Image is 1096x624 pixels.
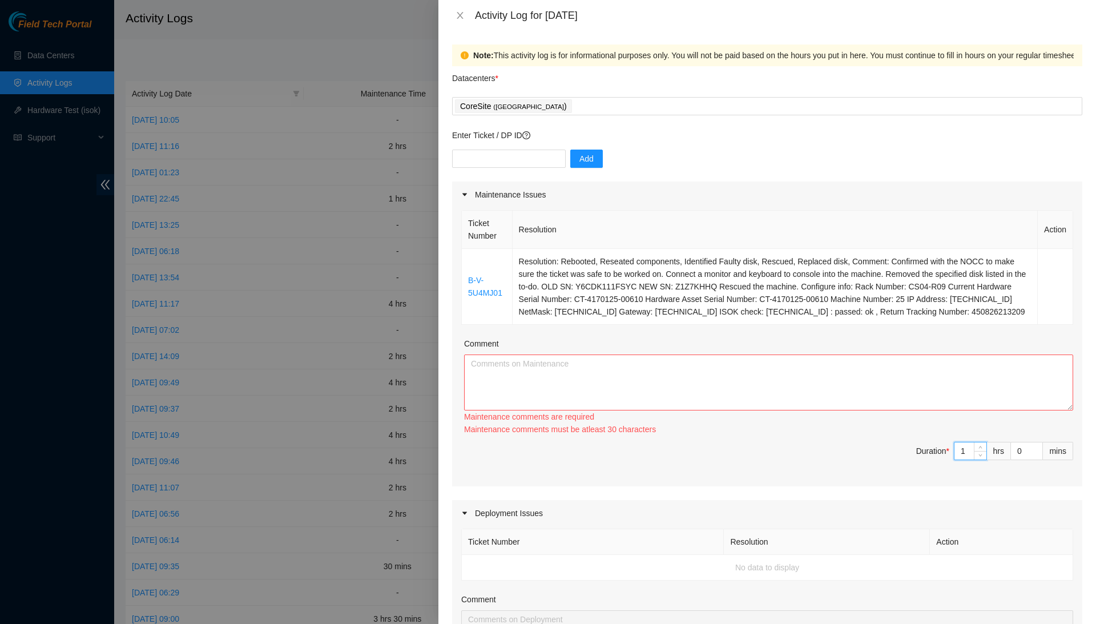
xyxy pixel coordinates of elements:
[579,152,594,165] span: Add
[464,423,1073,436] div: Maintenance comments must be atleast 30 characters
[1038,211,1073,249] th: Action
[493,103,564,110] span: ( [GEOGRAPHIC_DATA]
[570,150,603,168] button: Add
[1043,442,1073,460] div: mins
[461,51,469,59] span: exclamation-circle
[452,129,1082,142] p: Enter Ticket / DP ID
[461,510,468,517] span: caret-right
[452,500,1082,526] div: Deployment Issues
[513,211,1038,249] th: Resolution
[461,191,468,198] span: caret-right
[460,100,567,113] p: CoreSite )
[462,211,513,249] th: Ticket Number
[461,593,496,606] label: Comment
[475,9,1082,22] div: Activity Log for [DATE]
[930,529,1073,555] th: Action
[464,355,1073,410] textarea: Comment
[464,410,1073,423] div: Maintenance comments are required
[464,337,499,350] label: Comment
[724,529,930,555] th: Resolution
[462,555,1073,581] td: No data to display
[462,529,724,555] th: Ticket Number
[456,11,465,20] span: close
[974,442,986,451] span: Increase Value
[468,276,502,297] a: B-V-5U4MJ01
[977,444,984,450] span: up
[522,131,530,139] span: question-circle
[513,249,1038,325] td: Resolution: Rebooted, Reseated components, Identified Faulty disk, Rescued, Replaced disk, Commen...
[987,442,1011,460] div: hrs
[977,452,984,459] span: down
[916,445,949,457] div: Duration
[974,451,986,460] span: Decrease Value
[452,182,1082,208] div: Maintenance Issues
[452,10,468,21] button: Close
[452,66,498,84] p: Datacenters
[473,49,494,62] strong: Note:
